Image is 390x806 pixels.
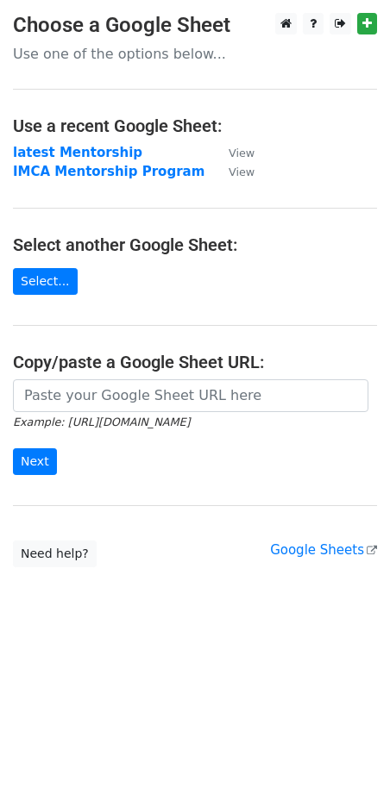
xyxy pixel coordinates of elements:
a: Need help? [13,540,97,567]
small: View [229,147,255,159]
a: latest Mentorship [13,145,142,160]
a: Google Sheets [270,542,377,558]
input: Paste your Google Sheet URL here [13,379,368,412]
h4: Use a recent Google Sheet: [13,116,377,136]
a: View [211,164,255,179]
a: IMCA Mentorship Program [13,164,204,179]
h4: Copy/paste a Google Sheet URL: [13,352,377,372]
h4: Select another Google Sheet: [13,234,377,255]
input: Next [13,448,57,475]
a: View [211,145,255,160]
a: Select... [13,268,78,295]
small: Example: [URL][DOMAIN_NAME] [13,415,190,428]
h3: Choose a Google Sheet [13,13,377,38]
p: Use one of the options below... [13,45,377,63]
small: View [229,166,255,178]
